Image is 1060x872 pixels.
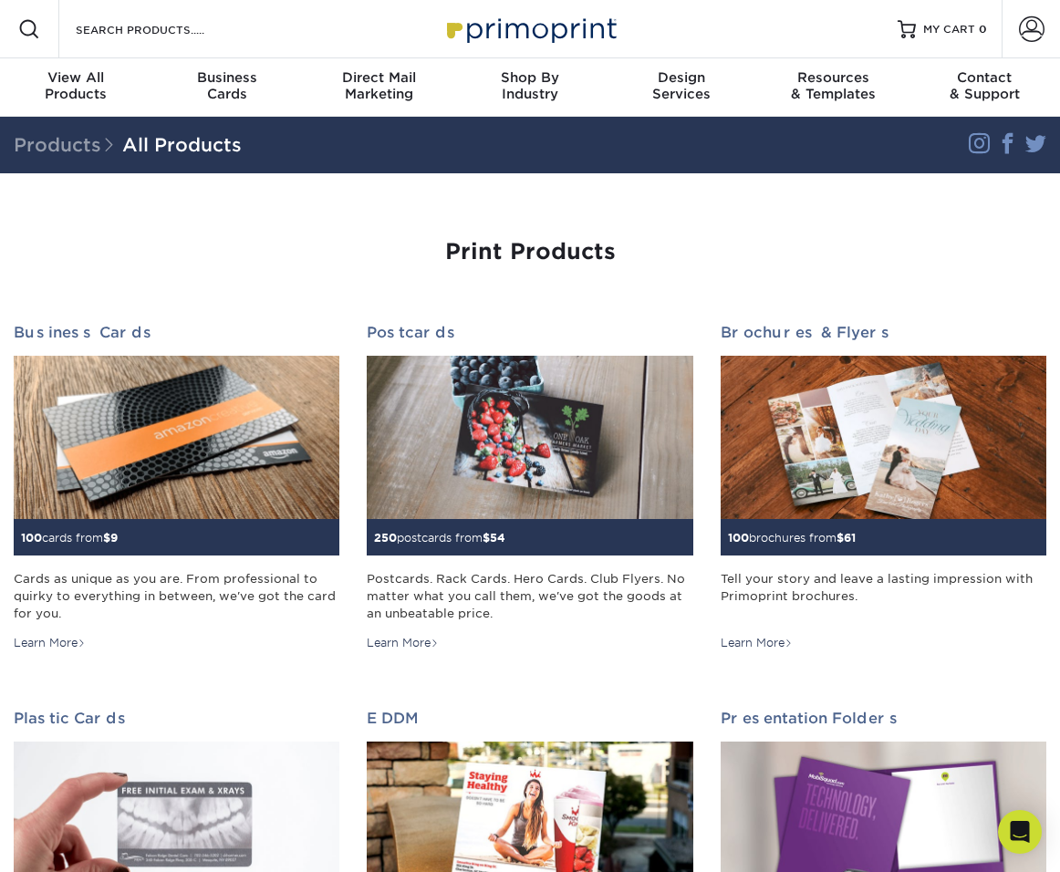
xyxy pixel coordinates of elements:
span: Direct Mail [303,69,454,86]
span: 100 [728,531,749,545]
div: Learn More [367,635,439,651]
div: Cards [151,69,303,102]
div: Industry [454,69,606,102]
img: Business Cards [14,356,339,519]
a: Direct MailMarketing [303,58,454,117]
div: Services [606,69,757,102]
img: Primoprint [439,9,621,48]
div: & Support [909,69,1060,102]
span: Design [606,69,757,86]
a: Contact& Support [909,58,1060,117]
div: Postcards. Rack Cards. Hero Cards. Club Flyers. No matter what you call them, we've got the goods... [367,570,692,623]
a: DesignServices [606,58,757,117]
h2: Presentation Folders [721,710,1046,727]
a: Shop ByIndustry [454,58,606,117]
span: Contact [909,69,1060,86]
h2: Postcards [367,324,692,341]
small: cards from [21,531,118,545]
span: $ [837,531,844,545]
h1: Print Products [14,239,1046,265]
span: Shop By [454,69,606,86]
div: Learn More [14,635,86,651]
a: Postcards 250postcards from$54 Postcards. Rack Cards. Hero Cards. Club Flyers. No matter what you... [367,324,692,651]
small: postcards from [374,531,505,545]
span: 54 [490,531,505,545]
span: Business [151,69,303,86]
span: 0 [979,23,987,36]
h2: Business Cards [14,324,339,341]
span: $ [103,531,110,545]
img: Postcards [367,356,692,519]
a: Resources& Templates [757,58,909,117]
div: Marketing [303,69,454,102]
input: SEARCH PRODUCTS..... [74,18,252,40]
img: Brochures & Flyers [721,356,1046,519]
span: 100 [21,531,42,545]
div: & Templates [757,69,909,102]
div: Open Intercom Messenger [998,810,1042,854]
a: BusinessCards [151,58,303,117]
h2: Brochures & Flyers [721,324,1046,341]
h2: EDDM [367,710,692,727]
a: Business Cards 100cards from$9 Cards as unique as you are. From professional to quirky to everyth... [14,324,339,651]
span: 250 [374,531,397,545]
a: All Products [122,134,242,156]
small: brochures from [728,531,856,545]
span: $ [483,531,490,545]
span: 9 [110,531,118,545]
div: Tell your story and leave a lasting impression with Primoprint brochures. [721,570,1046,623]
div: Cards as unique as you are. From professional to quirky to everything in between, we've got the c... [14,570,339,623]
span: MY CART [923,22,975,37]
span: Products [14,134,122,156]
a: Brochures & Flyers 100brochures from$61 Tell your story and leave a lasting impression with Primo... [721,324,1046,651]
div: Learn More [721,635,793,651]
span: 61 [844,531,856,545]
span: Resources [757,69,909,86]
h2: Plastic Cards [14,710,339,727]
